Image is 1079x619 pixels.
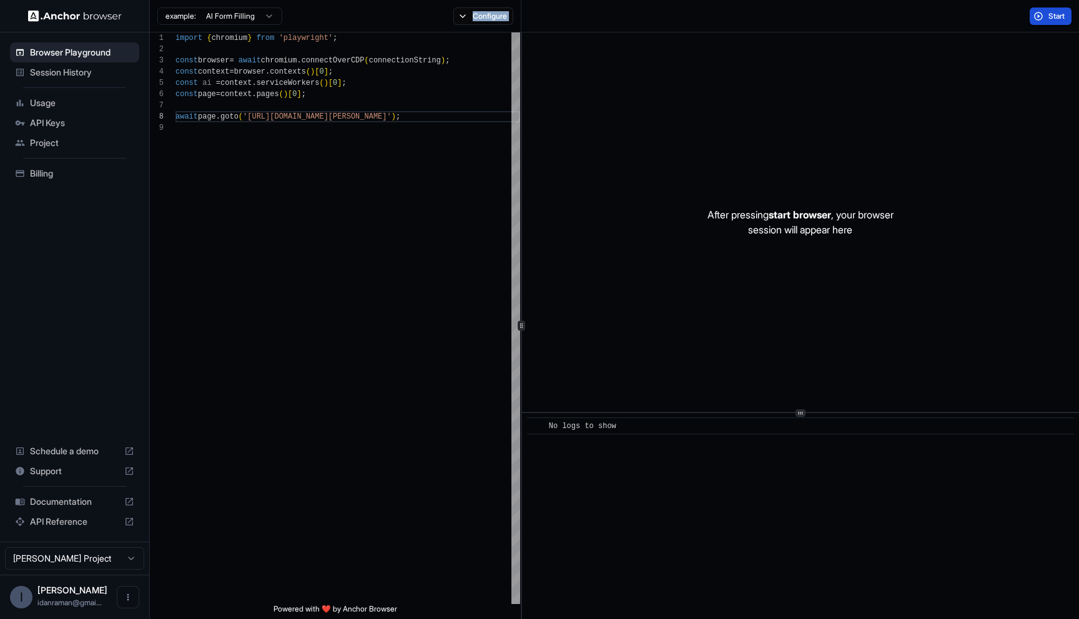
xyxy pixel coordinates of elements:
span: browser [234,67,265,76]
span: connectOverCDP [302,56,365,65]
span: . [297,56,301,65]
span: Usage [30,97,134,109]
span: = [229,56,234,65]
span: Session History [30,66,134,79]
span: . [216,112,220,121]
span: ] [324,67,328,76]
span: . [265,67,270,76]
span: context [198,67,229,76]
div: 6 [150,89,164,100]
span: ; [302,90,306,99]
img: Anchor Logo [28,10,122,22]
div: API Keys [10,113,139,133]
div: 5 [150,77,164,89]
span: API Reference [30,515,119,528]
span: ) [392,112,396,121]
span: const [175,90,198,99]
span: ) [441,56,445,65]
span: [ [328,79,333,87]
span: Start [1048,11,1066,21]
button: Configure [453,7,514,25]
span: example: [165,11,196,21]
span: ( [279,90,283,99]
button: Open menu [117,586,139,608]
span: context [220,90,252,99]
div: API Reference [10,512,139,532]
span: Powered with ❤️ by Anchor Browser [273,604,397,619]
div: Billing [10,163,139,183]
span: ) [324,79,328,87]
span: Billing [30,167,134,180]
div: 2 [150,44,164,55]
span: 0 [319,67,323,76]
div: Support [10,461,139,481]
span: 'playwright' [279,34,333,42]
span: . [252,90,256,99]
span: ; [333,34,337,42]
span: ai [202,79,211,87]
span: const [175,79,198,87]
span: ) [310,67,315,76]
div: 3 [150,55,164,66]
p: After pressing , your browser session will appear here [707,207,894,237]
span: idanraman@gmail.com [37,598,102,607]
span: Support [30,465,119,477]
div: 1 [150,32,164,44]
span: ​ [533,420,539,432]
span: serviceWorkers [257,79,320,87]
span: await [175,112,198,121]
span: const [175,56,198,65]
div: Browser Playground [10,42,139,62]
span: connectionString [369,56,441,65]
span: Project [30,137,134,149]
span: Browser Playground [30,46,134,59]
span: 0 [292,90,297,99]
span: chromium [261,56,297,65]
span: [ [288,90,292,99]
span: ; [445,56,450,65]
div: 9 [150,122,164,134]
span: ( [306,67,310,76]
span: No logs to show [549,422,616,431]
button: Start [1030,7,1072,25]
span: const [175,67,198,76]
div: Project [10,133,139,153]
span: import [175,34,202,42]
div: I [10,586,32,608]
span: API Keys [30,117,134,129]
div: Session History [10,62,139,82]
span: { [207,34,211,42]
span: ; [328,67,333,76]
span: 0 [333,79,337,87]
span: ) [283,90,288,99]
span: ( [239,112,243,121]
span: Idan Raman [37,585,107,595]
span: ( [319,79,323,87]
div: 4 [150,66,164,77]
span: } [247,34,252,42]
span: page [198,90,216,99]
div: 7 [150,100,164,111]
span: ] [297,90,301,99]
span: await [239,56,261,65]
span: start browser [769,208,831,221]
span: = [229,67,234,76]
div: Usage [10,93,139,113]
span: ( [365,56,369,65]
div: Schedule a demo [10,441,139,461]
span: ; [396,112,400,121]
span: goto [220,112,239,121]
span: [ [315,67,319,76]
div: Documentation [10,492,139,512]
span: Schedule a demo [30,445,119,457]
span: ; [342,79,347,87]
span: context [220,79,252,87]
span: pages [257,90,279,99]
span: Documentation [30,495,119,508]
span: . [252,79,256,87]
span: = [216,79,220,87]
span: browser [198,56,229,65]
span: '[URL][DOMAIN_NAME][PERSON_NAME]' [243,112,392,121]
span: chromium [212,34,248,42]
span: = [216,90,220,99]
